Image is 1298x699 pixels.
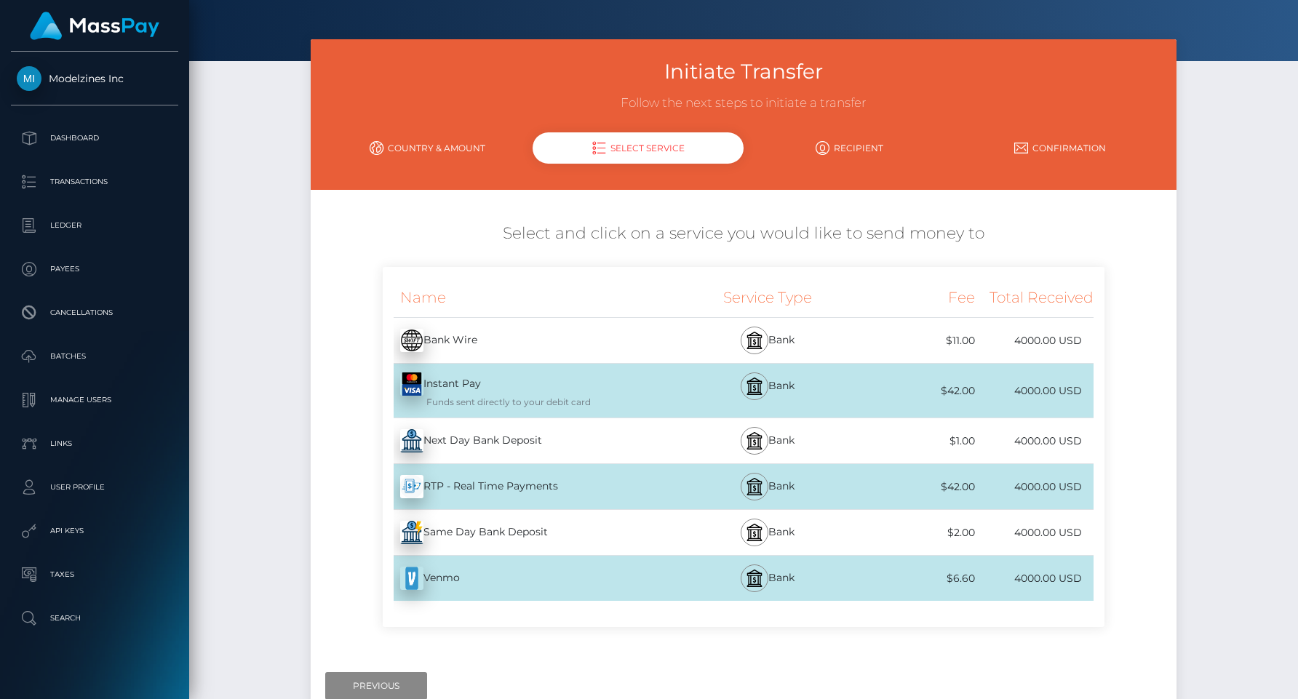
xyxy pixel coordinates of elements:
[746,570,763,587] img: bank.svg
[746,524,763,541] img: bank.svg
[17,345,172,367] p: Batches
[679,418,856,463] div: Bank
[322,57,1166,86] h3: Initiate Transfer
[383,364,679,418] div: Instant Pay
[975,425,1094,458] div: 4000.00 USD
[11,426,178,462] a: Links
[679,464,856,509] div: Bank
[400,521,423,544] img: uObGLS8Ltq9ceZQwppFW9RMbi2NbuedY4gAAAABJRU5ErkJggg==
[975,324,1094,357] div: 4000.00 USD
[975,278,1094,317] div: Total Received
[975,375,1094,407] div: 4000.00 USD
[11,72,178,85] span: Modelzines Inc
[400,475,423,498] img: wcGC+PCrrIMMAAAAABJRU5ErkJggg==
[17,66,41,91] img: Modelzines Inc
[30,12,159,40] img: MassPay Logo
[679,364,856,418] div: Bank
[17,127,172,149] p: Dashboard
[856,425,975,458] div: $1.00
[11,251,178,287] a: Payees
[400,329,423,352] img: E16AAAAAElFTkSuQmCC
[383,278,679,317] div: Name
[11,556,178,593] a: Taxes
[11,295,178,331] a: Cancellations
[679,278,856,317] div: Service Type
[746,332,763,349] img: bank.svg
[17,171,172,193] p: Transactions
[322,135,533,161] a: Country & Amount
[17,302,172,324] p: Cancellations
[11,164,178,200] a: Transactions
[11,207,178,244] a: Ledger
[856,324,975,357] div: $11.00
[856,562,975,595] div: $6.60
[17,564,172,586] p: Taxes
[383,512,679,553] div: Same Day Bank Deposit
[17,389,172,411] p: Manage Users
[17,520,172,542] p: API Keys
[400,372,423,396] img: QwWugUCNyICDhMjofT14yaqUfddCM6mkz1jyhlzQJMfnoYLnQKBG4sBBx5acn+Idg5zKpHvf4PMFFwNoJ2cDAAAAAASUVORK5...
[17,476,172,498] p: User Profile
[975,562,1094,595] div: 4000.00 USD
[11,382,178,418] a: Manage Users
[17,607,172,629] p: Search
[17,215,172,236] p: Ledger
[856,516,975,549] div: $2.00
[400,567,423,590] img: 0kiZvkAAAAGSURBVAMAM6JCRtPwfA0AAAAASUVORK5CYII=
[856,278,975,317] div: Fee
[744,135,955,161] a: Recipient
[322,223,1166,245] h5: Select and click on a service you would like to send money to
[17,433,172,455] p: Links
[679,510,856,555] div: Bank
[679,556,856,601] div: Bank
[746,432,763,450] img: bank.svg
[11,338,178,375] a: Batches
[856,375,975,407] div: $42.00
[11,600,178,636] a: Search
[679,318,856,363] div: Bank
[856,471,975,503] div: $42.00
[11,120,178,156] a: Dashboard
[11,513,178,549] a: API Keys
[383,420,679,461] div: Next Day Bank Deposit
[746,378,763,395] img: bank.svg
[11,469,178,506] a: User Profile
[383,466,679,507] div: RTP - Real Time Payments
[955,135,1166,161] a: Confirmation
[322,95,1166,112] h3: Follow the next steps to initiate a transfer
[746,478,763,495] img: bank.svg
[533,132,744,164] div: Select Service
[383,320,679,361] div: Bank Wire
[383,558,679,599] div: Venmo
[975,471,1094,503] div: 4000.00 USD
[400,396,679,409] div: Funds sent directly to your debit card
[400,429,423,452] img: 8MxdlsaCuGbAAAAAElFTkSuQmCC
[17,258,172,280] p: Payees
[975,516,1094,549] div: 4000.00 USD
